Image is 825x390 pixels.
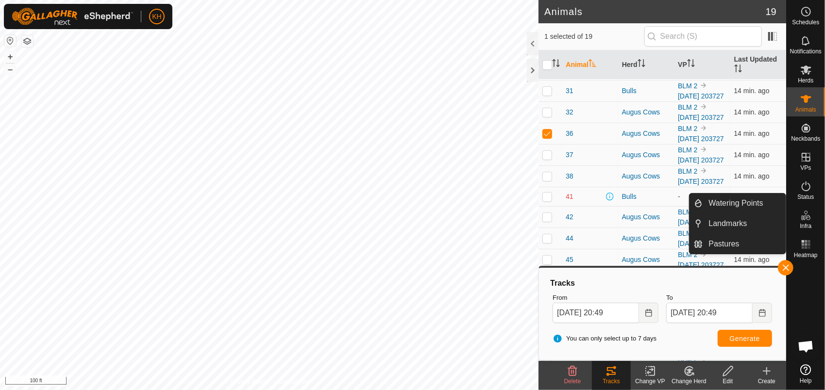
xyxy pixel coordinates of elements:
img: to [700,167,707,175]
button: Choose Date [753,303,772,323]
button: Choose Date [639,303,658,323]
span: Schedules [792,19,819,25]
a: BLM 2 [678,208,697,216]
a: BLM 2 [678,146,697,154]
a: Help [787,360,825,388]
button: – [4,64,16,75]
p-sorticon: Activate to sort [589,61,596,68]
div: Create [747,377,786,386]
button: + [4,51,16,63]
img: to [700,146,707,153]
a: Contact Us [279,377,307,386]
th: Animal [562,50,618,80]
span: Sep 7, 2025, 8:38 PM [734,130,770,137]
span: Sep 7, 2025, 8:38 PM [734,151,770,159]
span: Sep 7, 2025, 8:38 PM [734,108,770,116]
span: Notifications [790,49,822,54]
span: Pastures [709,238,740,250]
div: Bulls [622,192,670,202]
span: Generate [730,335,760,342]
label: To [666,293,772,303]
span: Infra [800,223,811,229]
span: Watering Points [709,197,763,209]
button: Map Layers [21,35,33,47]
span: Jun 13, 2025, 10:53 AM [734,193,764,200]
a: [DATE] 203727 [678,178,724,185]
span: Delete [564,378,581,385]
span: VPs [800,165,811,171]
span: Sep 7, 2025, 8:38 PM [734,256,770,263]
img: to [700,124,707,132]
div: Tracks [592,377,631,386]
th: Last Updated [730,50,786,80]
div: Augus Cows [622,171,670,181]
span: 19 [766,4,776,19]
img: to [700,103,707,111]
p-sorticon: Activate to sort [734,66,742,74]
span: Landmarks [709,218,747,229]
div: Augus Cows [622,129,670,139]
div: Augus Cows [622,150,670,160]
span: 37 [566,150,573,160]
a: BLM 2 [678,167,697,175]
a: BLM 2 [678,251,697,259]
span: 36 [566,129,573,139]
span: KH [152,12,161,22]
span: 32 [566,107,573,117]
a: Watering Points [703,194,786,213]
li: Watering Points [690,194,786,213]
a: Landmarks [703,214,786,233]
a: [DATE] 203727 [678,218,724,226]
div: Augus Cows [622,107,670,117]
span: Sep 7, 2025, 8:38 PM [734,87,770,95]
div: Augus Cows [622,212,670,222]
p-sorticon: Activate to sort [638,61,645,68]
span: Status [797,194,814,200]
span: Sep 7, 2025, 8:37 PM [734,172,770,180]
img: Gallagher Logo [12,8,133,25]
div: Tracks [549,277,776,289]
input: Search (S) [644,26,762,47]
div: Edit [708,377,747,386]
label: From [553,293,658,303]
a: BLM 2 [678,103,697,111]
button: Reset Map [4,35,16,47]
a: [DATE] 203727 [678,135,724,143]
a: BLM 2 [678,82,697,90]
div: Change Herd [670,377,708,386]
a: [DATE] 203727 [678,240,724,247]
span: 1 selected of 19 [544,32,644,42]
a: Pastures [703,234,786,254]
span: Help [800,378,812,384]
span: 31 [566,86,573,96]
span: 42 [566,212,573,222]
li: Landmarks [690,214,786,233]
a: BLM 2 [678,229,697,237]
span: Animals [795,107,816,113]
li: Pastures [690,234,786,254]
button: Generate [718,330,772,347]
th: Herd [618,50,674,80]
img: to [700,81,707,89]
a: Privacy Policy [231,377,268,386]
span: Neckbands [791,136,820,142]
p-sorticon: Activate to sort [552,61,560,68]
span: 45 [566,255,573,265]
span: 41 [566,192,573,202]
a: [DATE] 203727 [678,114,724,121]
a: [DATE] 203727 [678,92,724,100]
span: 44 [566,233,573,244]
span: Sep 7, 2025, 8:38 PM [734,360,770,368]
a: [DATE] 203727 [678,261,724,269]
div: Augus Cows [622,255,670,265]
span: You can only select up to 7 days [553,334,657,343]
div: Bulls [622,86,670,96]
span: Herds [798,78,813,83]
th: VP [674,50,730,80]
a: [DATE] 203727 [678,156,724,164]
div: Change VP [631,377,670,386]
div: Augus Cows [622,233,670,244]
app-display-virtual-paddock-transition: - [678,193,680,200]
span: 38 [566,171,573,181]
h2: Animals [544,6,765,17]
